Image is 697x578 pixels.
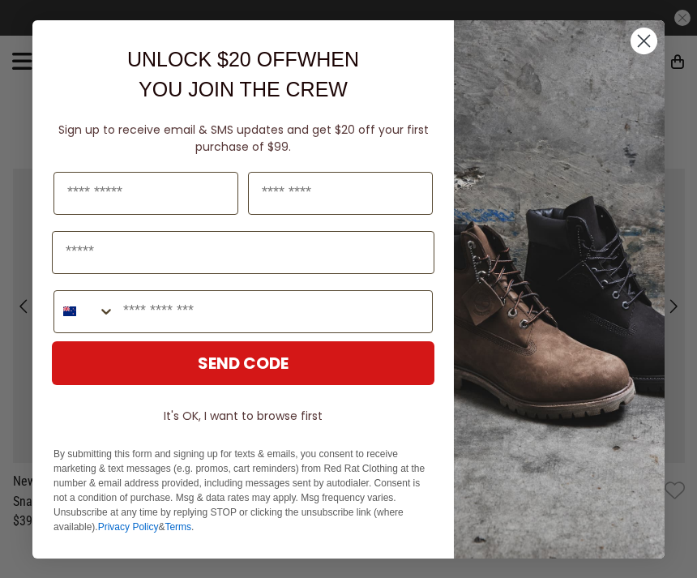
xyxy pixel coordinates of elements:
[139,78,348,101] span: YOU JOIN THE CREW
[297,48,359,71] span: WHEN
[127,48,297,71] span: UNLOCK $20 OFF
[54,291,115,332] button: Search Countries
[53,172,238,215] input: First Name
[52,341,434,385] button: SEND CODE
[98,521,159,533] a: Privacy Policy
[13,6,62,55] button: Open LiveChat chat widget
[63,305,76,318] img: New Zealand
[454,20,665,559] img: f7662613-148e-4c88-9575-6c6b5b55a647.jpeg
[53,447,433,534] p: By submitting this form and signing up for texts & emails, you consent to receive marketing & tex...
[165,521,191,533] a: Terms
[52,231,434,274] input: Email
[58,122,429,155] span: Sign up to receive email & SMS updates and get $20 off your first purchase of $99.
[52,401,434,430] button: It's OK, I want to browse first
[630,27,658,55] button: Close dialog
